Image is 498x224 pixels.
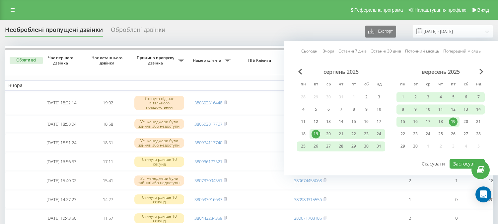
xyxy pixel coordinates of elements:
[349,130,358,138] div: 22
[410,80,420,90] abbr: вівторок
[38,92,85,114] td: [DATE] 18:32:14
[347,104,360,114] div: пт 8 серп 2025 р.
[298,68,302,74] span: Previous Month
[85,92,131,114] td: 19:02
[462,105,470,114] div: 13
[443,48,481,55] a: Попередній місяць
[354,7,403,13] span: Реферальна програма
[375,130,383,138] div: 24
[299,105,308,114] div: 4
[294,196,322,202] a: 380989315556
[294,215,322,221] a: 380671703185
[362,117,371,126] div: 16
[447,129,460,139] div: пт 26 вер 2025 р.
[349,142,358,151] div: 29
[335,141,347,151] div: чт 28 серп 2025 р.
[194,177,222,183] a: 380733094351
[5,26,103,37] div: Необроблені пропущені дзвінки
[85,172,131,189] td: 15:41
[312,105,320,114] div: 5
[194,215,222,221] a: 380443234359
[462,117,470,126] div: 20
[349,105,358,114] div: 8
[349,80,359,90] abbr: п’ятниця
[474,93,483,101] div: 7
[299,117,308,126] div: 11
[90,55,126,65] span: Час останнього дзвінка
[297,141,310,151] div: пн 25 серп 2025 р.
[301,48,319,55] a: Сьогодні
[240,58,281,63] span: ПІБ Клієнта
[299,130,308,138] div: 18
[323,80,333,90] abbr: середа
[409,117,422,127] div: вт 16 вер 2025 р.
[298,80,308,90] abbr: понеділок
[311,80,321,90] abbr: вівторок
[411,130,420,138] div: 23
[409,129,422,139] div: вт 23 вер 2025 р.
[472,129,485,139] div: нд 28 вер 2025 р.
[474,105,483,114] div: 14
[473,80,483,90] abbr: неділя
[436,117,445,126] div: 18
[396,117,409,127] div: пн 15 вер 2025 р.
[447,92,460,102] div: пт 5 вер 2025 р.
[338,48,367,55] a: Останні 7 днів
[460,104,472,114] div: сб 13 вер 2025 р.
[449,117,458,126] div: 19
[310,129,322,139] div: вт 19 серп 2025 р.
[322,129,335,139] div: ср 20 серп 2025 р.
[324,130,333,138] div: 20
[310,104,322,114] div: вт 5 серп 2025 р.
[297,68,385,75] div: серпень 2025
[477,7,489,13] span: Вихід
[479,68,483,74] span: Next Month
[450,159,485,168] button: Застосувати
[449,93,458,101] div: 5
[335,117,347,127] div: чт 14 серп 2025 р.
[387,172,433,189] td: 2
[424,93,432,101] div: 3
[38,172,85,189] td: [DATE] 15:40:02
[462,130,470,138] div: 27
[375,105,383,114] div: 10
[38,115,85,133] td: [DATE] 18:58:04
[297,117,310,127] div: пн 11 серп 2025 р.
[371,48,401,55] a: Останні 30 днів
[434,104,447,114] div: чт 11 вер 2025 р.
[134,157,184,167] div: Скинуто раніше 10 секунд
[375,93,383,101] div: 3
[373,104,385,114] div: нд 10 серп 2025 р.
[447,104,460,114] div: пт 12 вер 2025 р.
[434,117,447,127] div: чт 18 вер 2025 р.
[336,80,346,90] abbr: четвер
[422,129,434,139] div: ср 24 вер 2025 р.
[398,93,407,101] div: 1
[134,119,184,129] div: Усі менеджери були зайняті або недоступні
[134,213,184,223] div: Скинуто раніше 10 секунд
[461,80,471,90] abbr: субота
[85,191,131,208] td: 14:27
[38,134,85,152] td: [DATE] 18:51:24
[411,105,420,114] div: 9
[436,80,446,90] abbr: четвер
[411,117,420,126] div: 16
[349,117,358,126] div: 15
[409,104,422,114] div: вт 9 вер 2025 р.
[472,117,485,127] div: нд 21 вер 2025 р.
[462,93,470,101] div: 6
[396,141,409,151] div: пн 29 вер 2025 р.
[335,129,347,139] div: чт 21 серп 2025 р.
[374,80,384,90] abbr: неділя
[434,129,447,139] div: чт 25 вер 2025 р.
[373,117,385,127] div: нд 17 серп 2025 р.
[337,117,345,126] div: 14
[405,48,439,55] a: Поточний місяць
[396,104,409,114] div: пн 8 вер 2025 р.
[360,129,373,139] div: сб 23 серп 2025 р.
[398,142,407,151] div: 29
[299,142,308,151] div: 25
[294,177,322,183] a: 380674455068
[375,117,383,126] div: 17
[362,130,371,138] div: 23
